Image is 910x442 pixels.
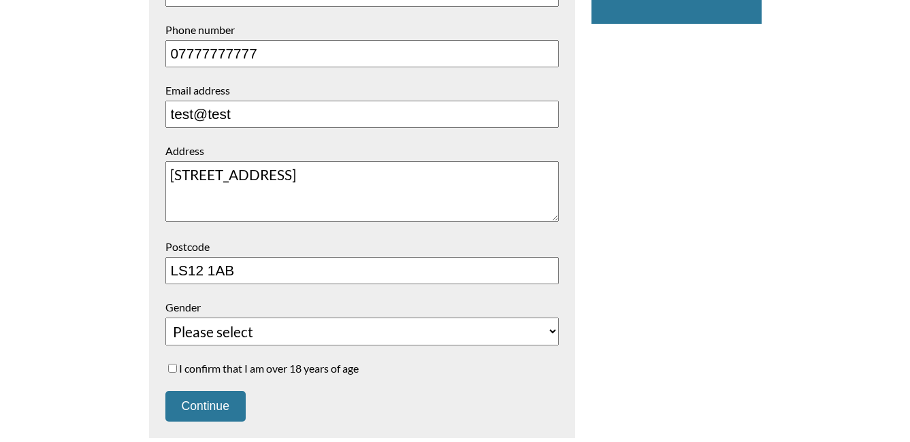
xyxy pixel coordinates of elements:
[165,391,246,422] button: Continue
[165,84,559,97] label: Email address
[165,362,559,375] label: I confirm that I am over 18 years of age
[165,301,559,313] label: Gender
[165,23,559,36] label: Phone number
[165,144,559,157] label: Address
[168,364,177,373] input: I confirm that I am over 18 years of age
[165,240,559,253] label: Postcode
